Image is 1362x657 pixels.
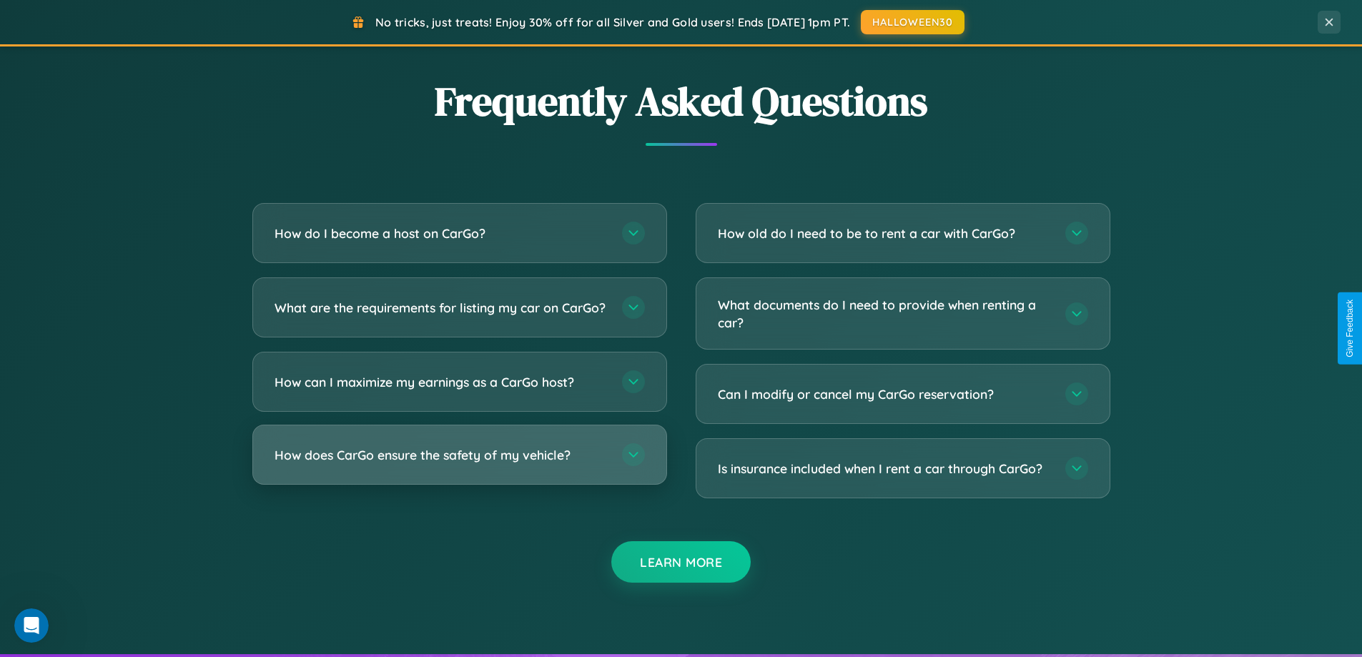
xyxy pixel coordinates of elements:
h3: How old do I need to be to rent a car with CarGo? [718,224,1051,242]
h3: What are the requirements for listing my car on CarGo? [275,299,608,317]
h3: What documents do I need to provide when renting a car? [718,296,1051,331]
div: Give Feedback [1345,300,1355,357]
h3: How do I become a host on CarGo? [275,224,608,242]
h3: How does CarGo ensure the safety of my vehicle? [275,446,608,464]
iframe: Intercom live chat [14,608,49,643]
h3: Is insurance included when I rent a car through CarGo? [718,460,1051,478]
h3: Can I modify or cancel my CarGo reservation? [718,385,1051,403]
span: No tricks, just treats! Enjoy 30% off for all Silver and Gold users! Ends [DATE] 1pm PT. [375,15,850,29]
h3: How can I maximize my earnings as a CarGo host? [275,373,608,391]
button: Learn More [611,541,751,583]
button: HALLOWEEN30 [861,10,964,34]
h2: Frequently Asked Questions [252,74,1110,129]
